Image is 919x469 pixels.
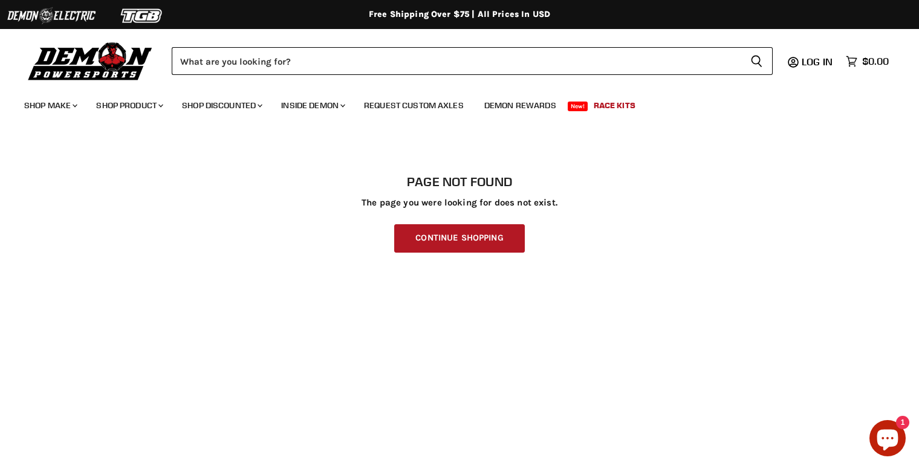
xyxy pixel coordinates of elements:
[866,420,909,459] inbox-online-store-chat: Shopify online store chat
[585,93,645,118] a: Race Kits
[355,93,473,118] a: Request Custom Axles
[172,47,773,75] form: Product
[172,47,741,75] input: Search
[24,175,895,189] h1: Page not found
[741,47,773,75] button: Search
[87,93,170,118] a: Shop Product
[862,56,889,67] span: $0.00
[24,198,895,208] p: The page you were looking for does not exist.
[173,93,270,118] a: Shop Discounted
[24,39,157,82] img: Demon Powersports
[15,88,886,118] ul: Main menu
[15,93,85,118] a: Shop Make
[97,4,187,27] img: TGB Logo 2
[796,56,840,67] a: Log in
[568,102,588,111] span: New!
[272,93,352,118] a: Inside Demon
[840,53,895,70] a: $0.00
[475,93,565,118] a: Demon Rewards
[394,224,524,253] a: Continue Shopping
[6,4,97,27] img: Demon Electric Logo 2
[802,56,833,68] span: Log in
